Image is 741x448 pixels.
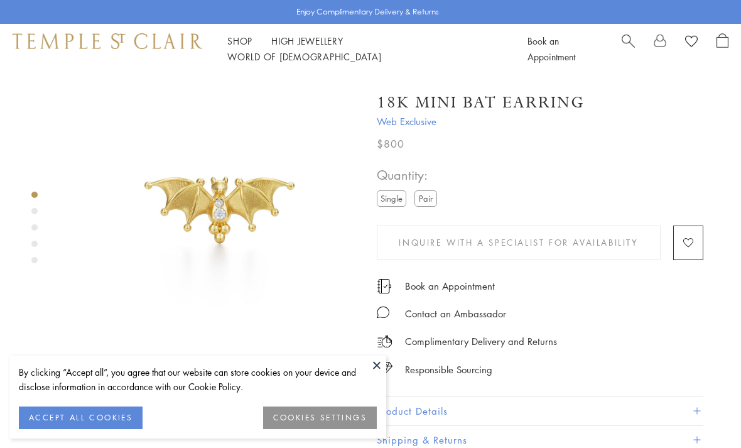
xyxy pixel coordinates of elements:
[717,33,728,65] a: Open Shopping Bag
[31,188,38,273] div: Product gallery navigation
[685,33,698,52] a: View Wishlist
[377,136,404,152] span: $800
[405,334,557,349] p: Complimentary Delivery and Returns
[622,33,635,65] a: Search
[377,114,703,129] span: Web Exclusive
[377,165,442,185] span: Quantity:
[227,35,252,47] a: ShopShop
[227,33,499,65] nav: Main navigation
[227,50,381,63] a: World of [DEMOGRAPHIC_DATA]World of [DEMOGRAPHIC_DATA]
[405,279,495,293] a: Book an Appointment
[296,6,439,18] p: Enjoy Complimentary Delivery & Returns
[377,190,406,206] label: Single
[377,92,585,114] h1: 18K Mini Bat Earring
[527,35,575,63] a: Book an Appointment
[414,190,437,206] label: Pair
[399,236,638,249] span: Inquire With A Specialist for Availability
[377,279,392,293] img: icon_appointment.svg
[377,306,389,319] img: MessageIcon-01_2.svg
[678,389,728,435] iframe: Gorgias live chat messenger
[82,74,358,351] img: E18104-MINIBAT
[271,35,343,47] a: High JewelleryHigh Jewellery
[377,397,703,425] button: Product Details
[405,362,492,378] div: Responsible Sourcing
[377,226,661,260] button: Inquire With A Specialist for Availability
[19,407,143,429] button: ACCEPT ALL COOKIES
[263,407,377,429] button: COOKIES SETTINGS
[405,306,506,322] div: Contact an Ambassador
[13,33,202,48] img: Temple St. Clair
[377,334,392,349] img: icon_delivery.svg
[19,365,377,394] div: By clicking “Accept all”, you agree that our website can store cookies on your device and disclos...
